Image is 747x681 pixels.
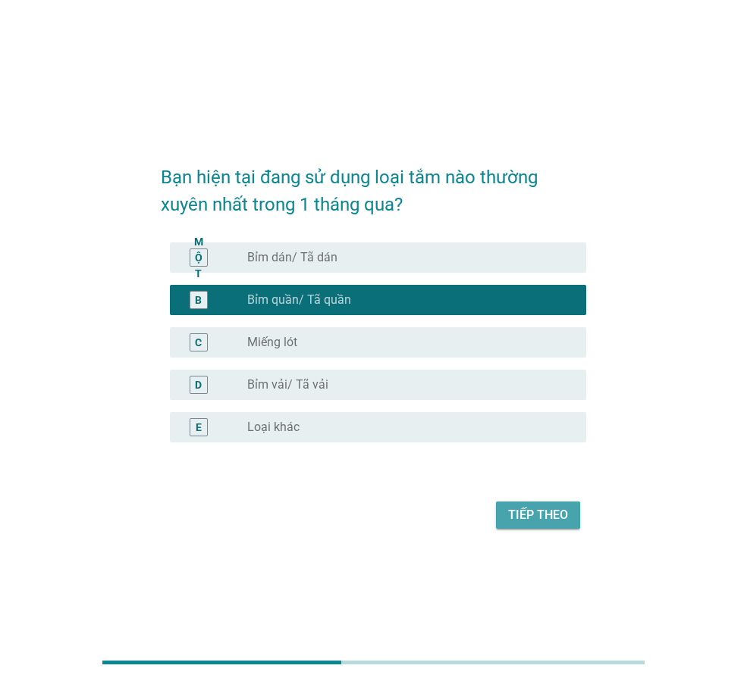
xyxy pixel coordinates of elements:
font: MỘT [194,235,203,279]
font: Bỉm dán/ Tã dán [247,250,337,264]
button: Tiếp theo [496,501,580,529]
font: E [196,420,202,433]
font: D [195,378,202,390]
font: Bạn hiện tại đang sử dụng loại tắm nào thường xuyên nhất trong 1 tháng qua? [161,167,542,215]
font: Bỉm vải/ Tã vải [247,377,328,392]
font: Tiếp theo [508,508,568,522]
font: Bỉm quần/ Tã quần [247,292,351,307]
font: B [195,293,202,305]
font: C [195,336,202,348]
font: Miếng lót [247,335,297,349]
font: Loại khác [247,420,300,434]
